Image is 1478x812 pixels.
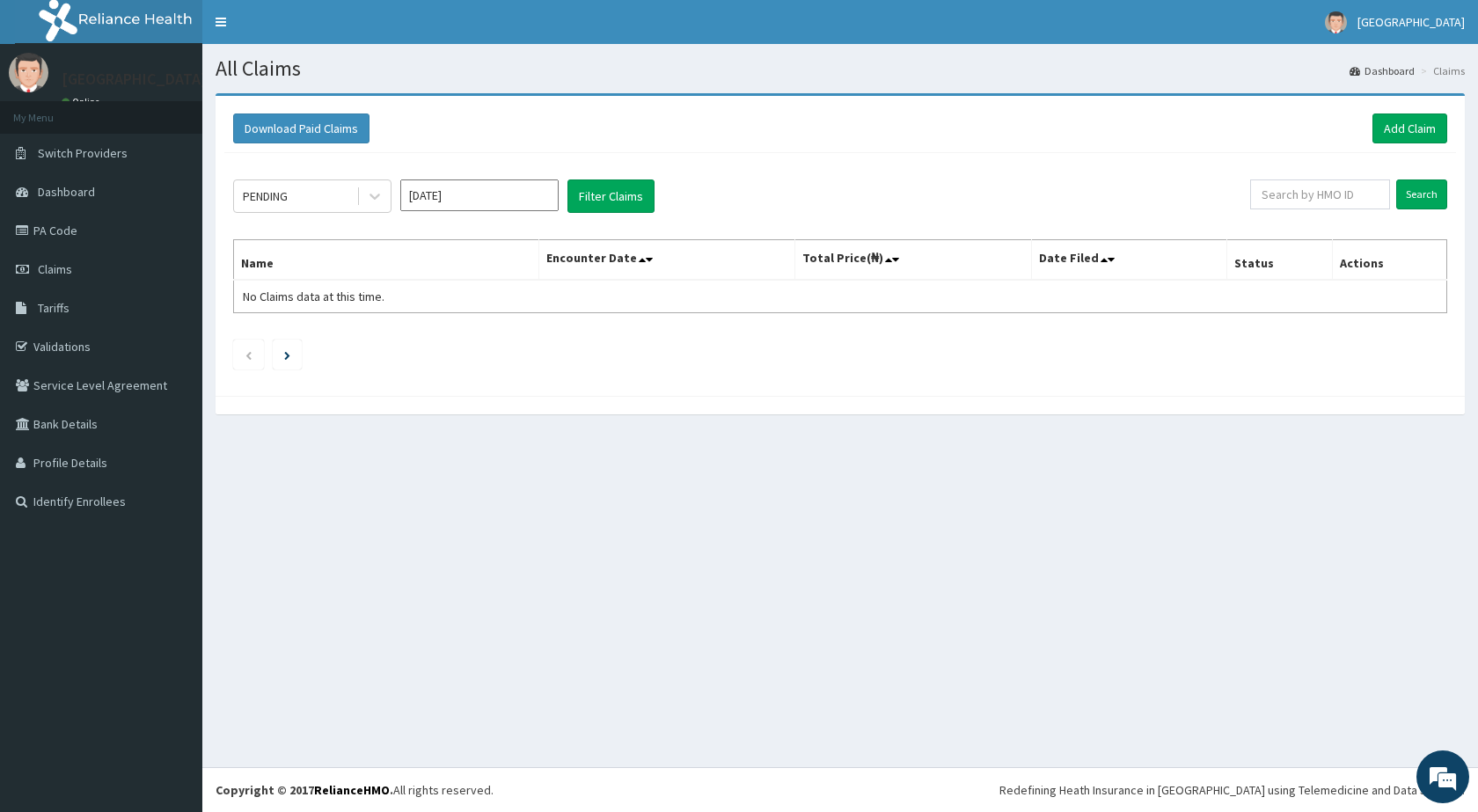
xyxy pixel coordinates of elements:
div: PENDING [243,187,288,205]
span: [GEOGRAPHIC_DATA] [1357,14,1465,30]
span: Claims [38,261,72,277]
div: Redefining Heath Insurance in [GEOGRAPHIC_DATA] using Telemedicine and Data Science! [999,781,1465,799]
a: Previous page [245,347,252,362]
th: Name [234,240,539,281]
button: Download Paid Claims [233,113,369,143]
th: Status [1227,240,1333,281]
span: Switch Providers [38,145,128,161]
li: Claims [1416,63,1465,78]
input: Search by HMO ID [1250,179,1390,209]
a: Dashboard [1350,63,1415,78]
p: [GEOGRAPHIC_DATA] [62,71,207,87]
th: Actions [1333,240,1447,281]
a: Online [62,96,104,108]
a: Next page [284,347,290,362]
span: Tariffs [38,300,70,316]
a: Add Claim [1372,113,1447,143]
th: Date Filed [1031,240,1227,281]
strong: Copyright © 2017 . [216,782,393,798]
th: Encounter Date [539,240,794,281]
span: Dashboard [38,184,95,200]
button: Filter Claims [567,179,655,213]
img: User Image [1325,11,1347,33]
th: Total Price(₦) [794,240,1031,281]
input: Search [1396,179,1447,209]
h1: All Claims [216,57,1465,80]
input: Select Month and Year [400,179,559,211]
span: No Claims data at this time. [243,289,384,304]
footer: All rights reserved. [202,767,1478,812]
img: User Image [9,53,48,92]
a: RelianceHMO [314,782,390,798]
